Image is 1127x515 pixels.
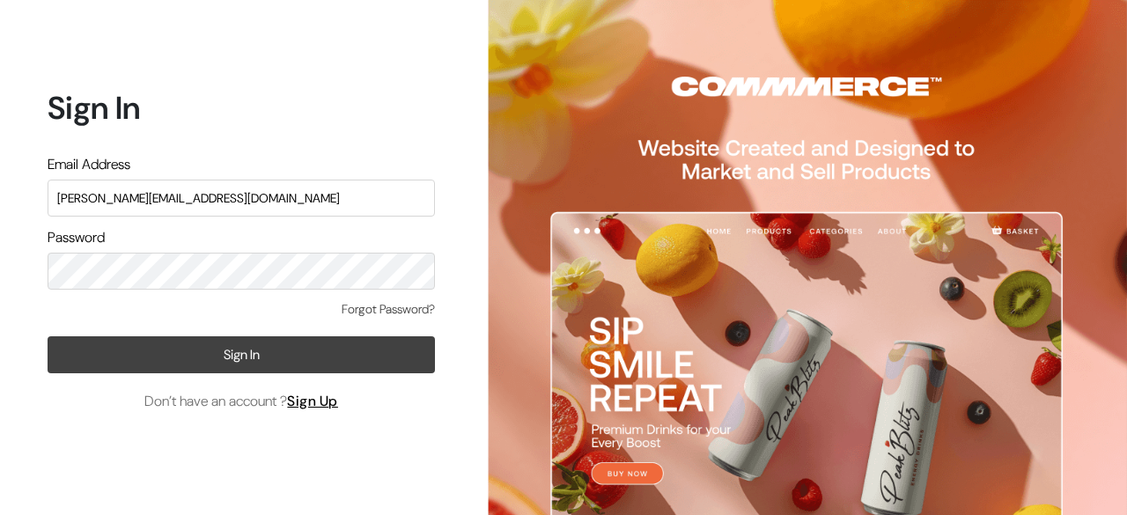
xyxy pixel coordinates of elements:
[287,392,338,410] a: Sign Up
[48,154,130,175] label: Email Address
[48,227,105,248] label: Password
[342,300,435,319] a: Forgot Password?
[48,336,435,373] button: Sign In
[144,391,338,412] span: Don’t have an account ?
[48,89,435,127] h1: Sign In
